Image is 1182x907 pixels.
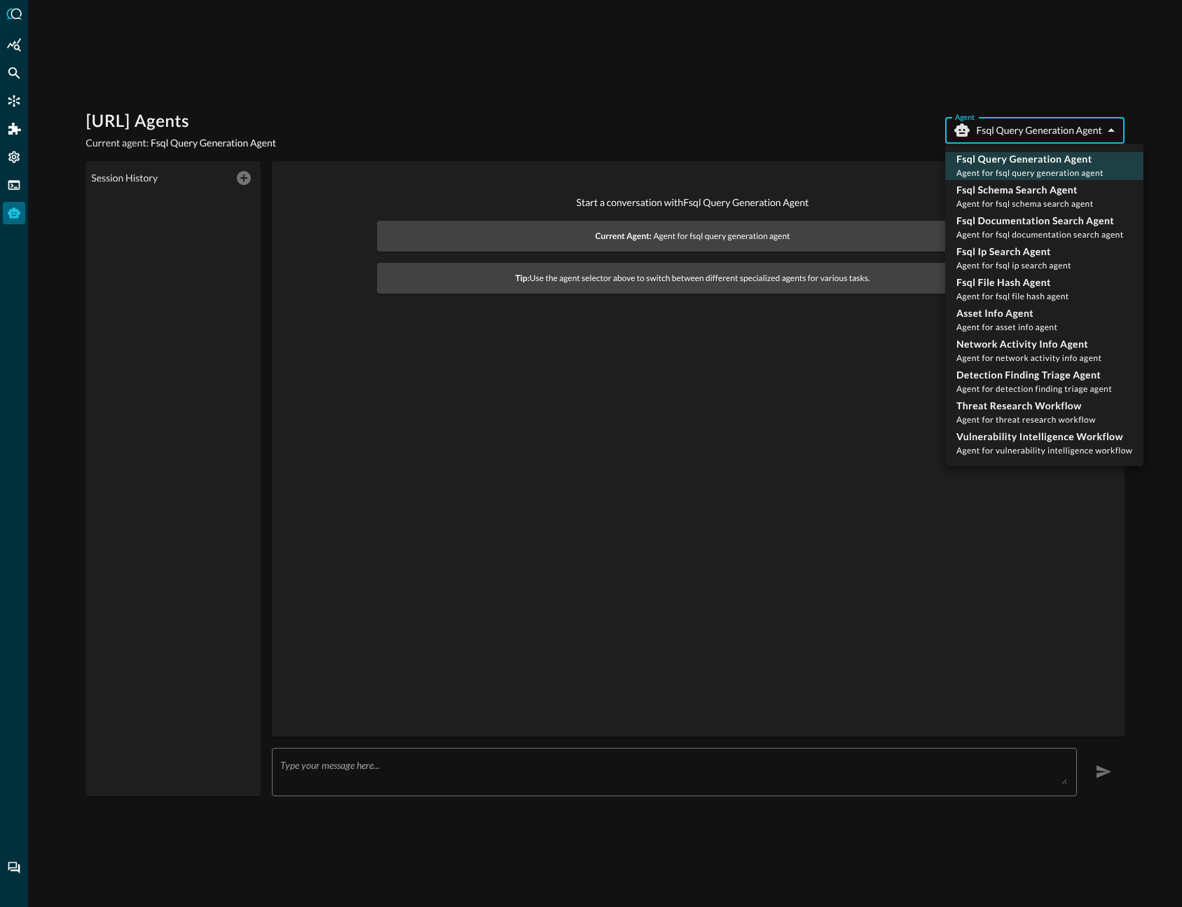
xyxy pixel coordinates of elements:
[956,430,1132,444] p: Vulnerability Intelligence Workflow
[956,322,1057,332] span: Agent for asset info agent
[956,399,1096,413] p: Threat Research Workflow
[956,168,1104,178] span: Agent for fsql query generation agent
[956,152,1104,166] p: Fsql Query Generation Agent
[956,214,1124,228] p: Fsql Documentation Search Agent
[956,183,1094,197] p: Fsql Schema Search Agent
[956,445,1132,456] span: Agent for vulnerability intelligence workflow
[956,368,1112,382] p: Detection Finding Triage Agent
[956,275,1069,289] p: Fsql File Hash Agent
[956,245,1071,259] p: Fsql Ip Search Agent
[956,306,1057,320] p: Asset Info Agent
[956,353,1101,363] span: Agent for network activity info agent
[956,383,1112,394] span: Agent for detection finding triage agent
[956,229,1124,240] span: Agent for fsql documentation search agent
[956,198,1094,209] span: Agent for fsql schema search agent
[956,260,1071,271] span: Agent for fsql ip search agent
[956,337,1101,351] p: Network Activity Info Agent
[956,414,1096,425] span: Agent for threat research workflow
[956,291,1069,301] span: Agent for fsql file hash agent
